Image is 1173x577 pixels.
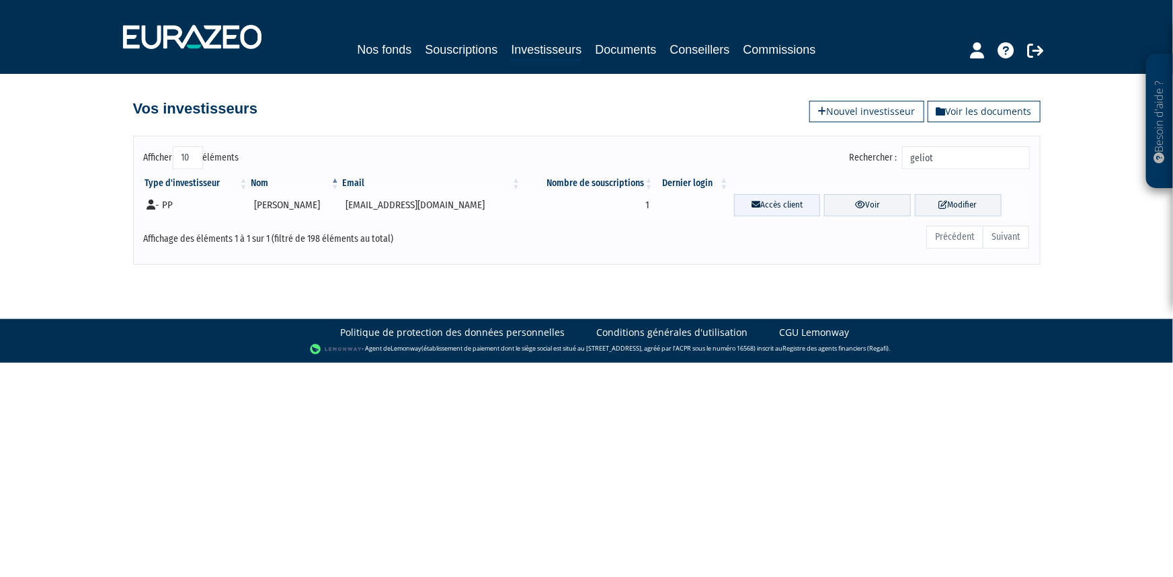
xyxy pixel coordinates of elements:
a: Nouvel investisseur [809,101,924,122]
a: Documents [596,40,657,59]
a: Commissions [743,40,816,59]
th: Type d'investisseur : activer pour trier la colonne par ordre croissant [144,177,249,190]
a: Politique de protection des données personnelles [341,326,565,339]
img: 1732889491-logotype_eurazeo_blanc_rvb.png [123,25,261,49]
th: Nombre de souscriptions : activer pour trier la colonne par ordre croissant [522,177,654,190]
a: Conditions générales d'utilisation [597,326,748,339]
a: Accès client [734,194,821,216]
a: Souscriptions [425,40,497,59]
td: - PP [144,190,249,220]
a: Lemonway [391,344,421,353]
p: Besoin d'aide ? [1152,61,1168,182]
a: Voir les documents [928,101,1041,122]
td: 1 [522,190,654,220]
a: Modifier [915,194,1002,216]
a: Registre des agents financiers (Regafi) [782,344,889,353]
a: Voir [824,194,911,216]
div: Affichage des éléments 1 à 1 sur 1 (filtré de 198 éléments au total) [144,224,501,246]
input: Rechercher : [902,146,1030,169]
a: Investisseurs [511,40,581,61]
th: Nom : activer pour trier la colonne par ordre d&eacute;croissant [249,177,341,190]
select: Afficheréléments [173,146,203,169]
th: Dernier login : activer pour trier la colonne par ordre croissant [655,177,730,190]
a: CGU Lemonway [780,326,850,339]
a: Nos fonds [357,40,411,59]
td: [EMAIL_ADDRESS][DOMAIN_NAME] [341,190,522,220]
div: - Agent de (établissement de paiement dont le siège social est situé au [STREET_ADDRESS], agréé p... [13,343,1160,356]
th: &nbsp; [730,177,1030,190]
td: [PERSON_NAME] [249,190,341,220]
h4: Vos investisseurs [133,101,257,117]
label: Afficher éléments [144,146,239,169]
th: Email : activer pour trier la colonne par ordre croissant [341,177,522,190]
img: logo-lemonway.png [310,343,362,356]
a: Conseillers [670,40,730,59]
label: Rechercher : [850,146,1030,169]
